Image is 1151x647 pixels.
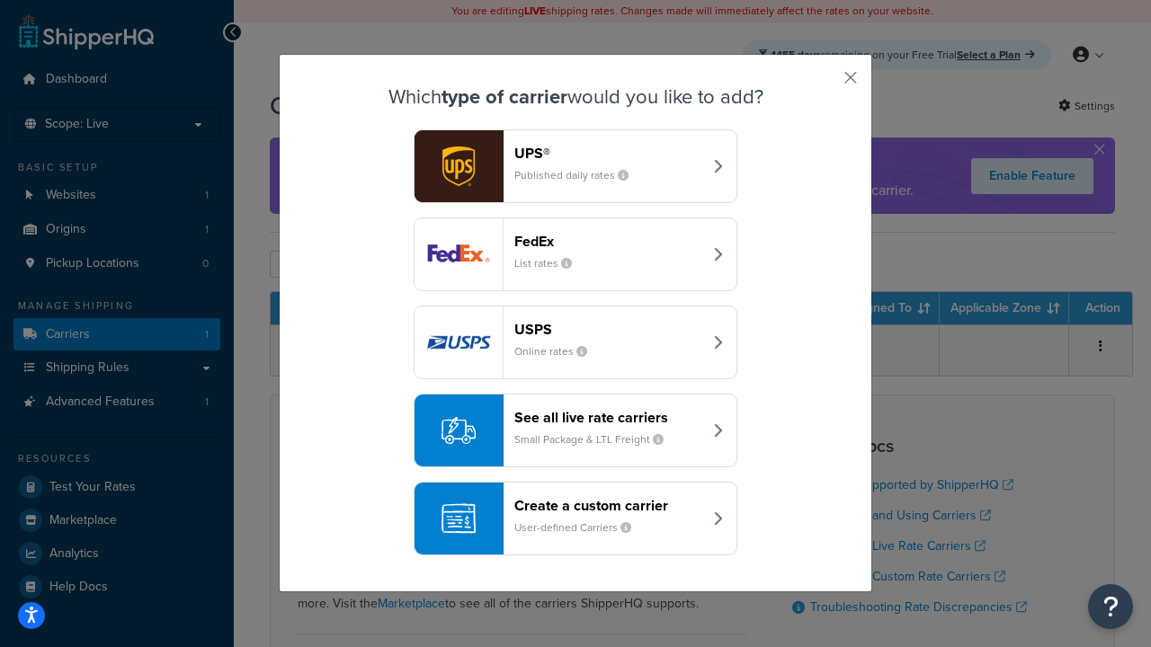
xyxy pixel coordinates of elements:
img: icon-carrier-liverate-becf4550.svg [442,413,476,448]
button: See all live rate carriersSmall Package & LTL Freight [414,394,737,467]
header: UPS® [514,145,702,162]
header: See all live rate carriers [514,409,702,426]
small: List rates [514,255,586,271]
img: fedEx logo [415,218,503,290]
button: usps logoUSPSOnline rates [414,306,737,379]
button: Create a custom carrierUser-defined Carriers [414,482,737,555]
small: User-defined Carriers [514,519,646,536]
button: ups logoUPS®Published daily rates [414,129,737,203]
img: ups logo [415,130,503,202]
header: Create a custom carrier [514,497,702,514]
header: USPS [514,321,702,338]
small: Small Package & LTL Freight [514,431,678,448]
header: FedEx [514,233,702,250]
strong: type of carrier [442,82,567,111]
button: fedEx logoFedExList rates [414,217,737,291]
img: icon-carrier-custom-c93b8a24.svg [442,501,476,536]
small: Online rates [514,343,602,359]
button: Open Resource Center [1088,584,1133,629]
img: usps logo [415,306,503,378]
small: Published daily rates [514,167,643,183]
h3: Which would you like to add? [325,86,826,108]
